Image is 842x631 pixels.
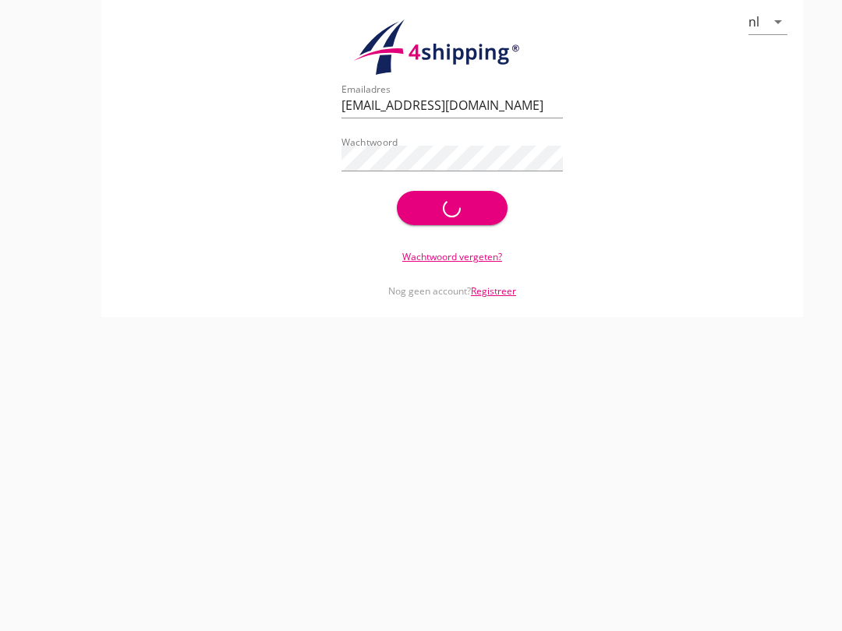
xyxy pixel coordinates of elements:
input: Emailadres [341,93,563,118]
img: logo.1f945f1d.svg [351,19,554,76]
div: Nog geen account? [341,264,563,298]
a: Wachtwoord vergeten? [402,250,502,263]
i: arrow_drop_down [769,12,787,31]
a: Registreer [471,284,516,298]
div: nl [748,15,759,29]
